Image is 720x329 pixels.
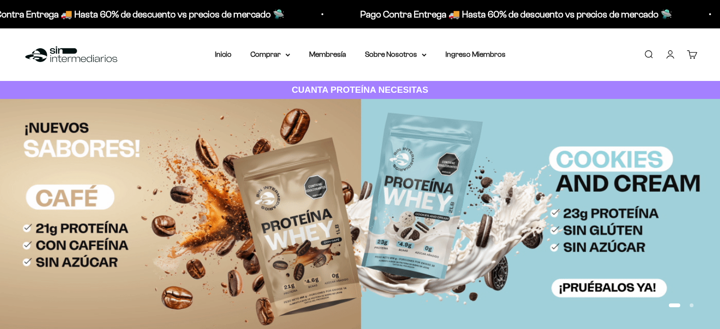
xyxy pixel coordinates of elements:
[309,50,346,58] a: Membresía
[365,48,427,61] summary: Sobre Nosotros
[215,50,231,58] a: Inicio
[292,85,428,95] strong: CUANTA PROTEÍNA NECESITAS
[250,48,290,61] summary: Comprar
[351,7,663,22] p: Pago Contra Entrega 🚚 Hasta 60% de descuento vs precios de mercado 🛸
[445,50,506,58] a: Ingreso Miembros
